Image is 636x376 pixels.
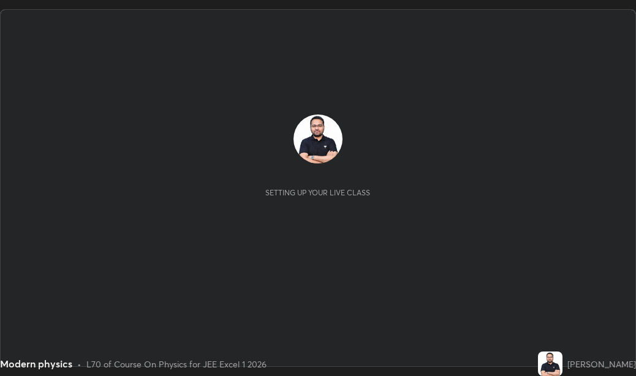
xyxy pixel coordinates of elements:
[538,352,562,376] img: 75b7adc8d7144db7b3983a723ea8425d.jpg
[265,188,370,197] div: Setting up your live class
[86,358,267,370] div: L70 of Course On Physics for JEE Excel 1 2026
[293,115,343,164] img: 75b7adc8d7144db7b3983a723ea8425d.jpg
[567,358,636,370] div: [PERSON_NAME]
[77,358,81,370] div: •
